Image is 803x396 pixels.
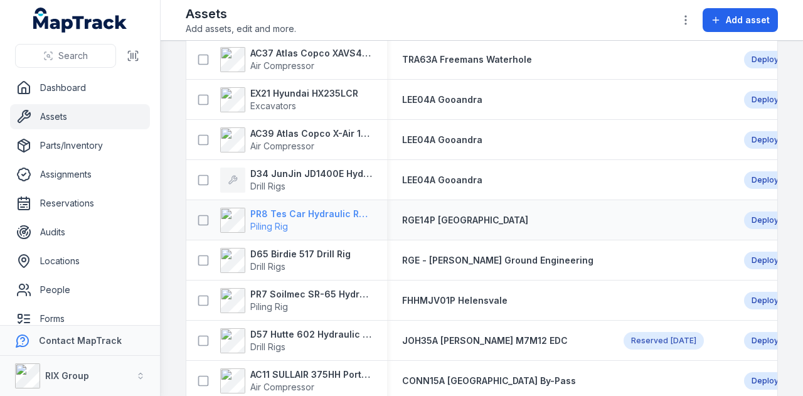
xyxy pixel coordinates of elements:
strong: AC11 SULLAIR 375HH Portable Compressor [250,368,372,381]
h2: Assets [186,5,296,23]
div: Deployed [744,292,796,309]
span: LEE04A Gooandra [402,94,482,105]
button: Add asset [703,8,778,32]
span: RGE - [PERSON_NAME] Ground Engineering [402,255,593,265]
span: [DATE] [671,336,696,345]
a: LEE04A Gooandra [402,94,482,106]
span: Add assets, edit and more. [186,23,296,35]
span: RGE14P [GEOGRAPHIC_DATA] [402,215,528,225]
a: Parts/Inventory [10,133,150,158]
a: Assets [10,104,150,129]
strong: D65 Birdie 517 Drill Rig [250,248,351,260]
span: Search [58,50,88,62]
span: FHHMJV01P Helensvale [402,295,508,306]
a: RGE14P [GEOGRAPHIC_DATA] [402,214,528,227]
a: Forms [10,306,150,331]
a: TRA63A Freemans Waterhole [402,53,532,66]
span: Air Compressor [250,382,314,392]
span: Air Compressor [250,60,314,71]
a: FHHMJV01P Helensvale [402,294,508,307]
a: Reserved[DATE] [624,332,704,350]
span: Drill Rigs [250,181,285,191]
div: Deployed [744,51,796,68]
span: Drill Rigs [250,341,285,352]
span: Excavators [250,100,296,111]
strong: RIX Group [45,370,89,381]
span: LEE04A Gooandra [402,174,482,185]
a: Locations [10,249,150,274]
div: Reserved [624,332,704,350]
a: PR7 Soilmec SR-65 Hydraulic Rotary RigPiling Rig [220,288,372,313]
div: Deployed [744,211,796,229]
div: Deployed [744,332,796,350]
a: MapTrack [33,8,127,33]
span: CONN15A [GEOGRAPHIC_DATA] By-Pass [402,375,576,386]
span: Air Compressor [250,141,314,151]
strong: AC37 Atlas Copco XAVS450 [250,47,372,60]
a: LEE04A Gooandra [402,174,482,186]
a: AC11 SULLAIR 375HH Portable CompressorAir Compressor [220,368,372,393]
a: AC39 Atlas Copco X-Air 1100-25Air Compressor [220,127,372,153]
strong: Contact MapTrack [39,335,122,346]
div: Deployed [744,372,796,390]
a: RGE - [PERSON_NAME] Ground Engineering [402,254,593,267]
a: PR8 Tes Car Hydraulic Rotary RigPiling Rig [220,208,372,233]
div: Deployed [744,171,796,189]
a: D34 JunJin JD1400E Hydraulic Crawler DrillDrill Rigs [220,168,372,193]
time: 13/10/2025, 12:00:00 am [671,336,696,346]
a: Reservations [10,191,150,216]
button: Search [15,44,116,68]
a: Assignments [10,162,150,187]
span: Drill Rigs [250,261,285,272]
span: Piling Rig [250,301,288,312]
a: EX21 Hyundai HX235LCRExcavators [220,87,358,112]
span: Add asset [726,14,770,26]
a: D57 Hutte 602 Hydraulic Crawler DrillDrill Rigs [220,328,372,353]
a: AC37 Atlas Copco XAVS450Air Compressor [220,47,372,72]
a: JOH35A [PERSON_NAME] M7M12 EDC [402,334,568,347]
strong: EX21 Hyundai HX235LCR [250,87,358,100]
span: LEE04A Gooandra [402,134,482,145]
strong: D57 Hutte 602 Hydraulic Crawler Drill [250,328,372,341]
a: People [10,277,150,302]
a: D65 Birdie 517 Drill RigDrill Rigs [220,248,351,273]
strong: PR8 Tes Car Hydraulic Rotary Rig [250,208,372,220]
div: Deployed [744,131,796,149]
strong: PR7 Soilmec SR-65 Hydraulic Rotary Rig [250,288,372,301]
span: JOH35A [PERSON_NAME] M7M12 EDC [402,335,568,346]
a: Dashboard [10,75,150,100]
a: CONN15A [GEOGRAPHIC_DATA] By-Pass [402,375,576,387]
span: Piling Rig [250,221,288,232]
strong: D34 JunJin JD1400E Hydraulic Crawler Drill [250,168,372,180]
div: Deployed [744,91,796,109]
div: Deployed [744,252,796,269]
a: LEE04A Gooandra [402,134,482,146]
a: Audits [10,220,150,245]
strong: AC39 Atlas Copco X-Air 1100-25 [250,127,372,140]
span: TRA63A Freemans Waterhole [402,54,532,65]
